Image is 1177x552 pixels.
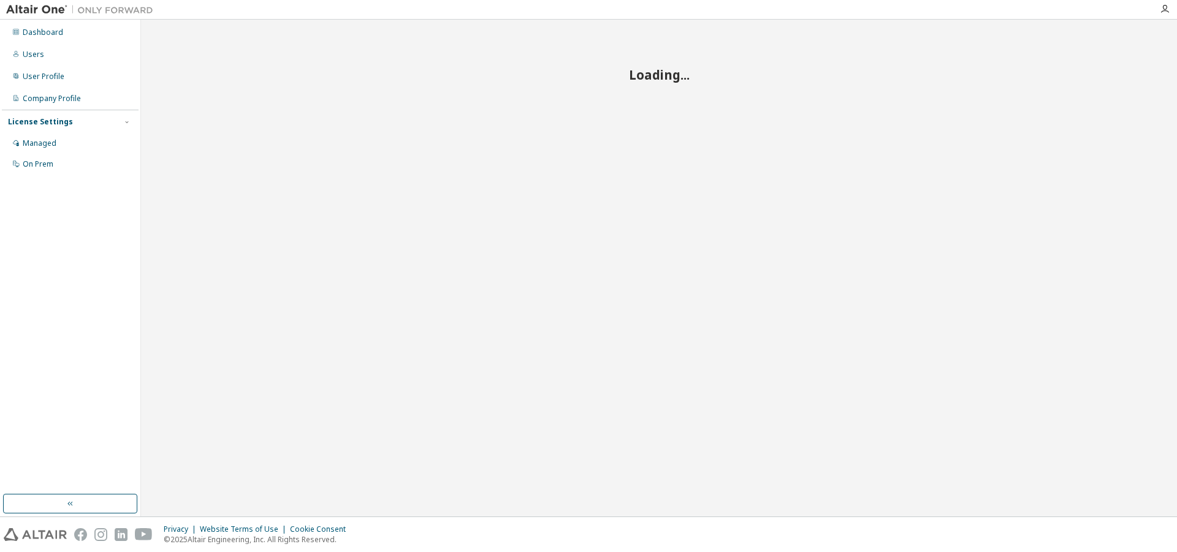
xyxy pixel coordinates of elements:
div: Privacy [164,524,200,534]
img: instagram.svg [94,528,107,541]
div: Cookie Consent [290,524,353,534]
img: altair_logo.svg [4,528,67,541]
div: Website Terms of Use [200,524,290,534]
div: Managed [23,138,56,148]
div: Company Profile [23,94,81,104]
div: User Profile [23,72,64,81]
h2: Loading... [383,67,935,83]
img: facebook.svg [74,528,87,541]
div: Dashboard [23,28,63,37]
div: On Prem [23,159,53,169]
img: youtube.svg [135,528,153,541]
img: linkedin.svg [115,528,128,541]
div: Users [23,50,44,59]
p: © 2025 Altair Engineering, Inc. All Rights Reserved. [164,534,353,545]
img: Altair One [6,4,159,16]
div: License Settings [8,117,73,127]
